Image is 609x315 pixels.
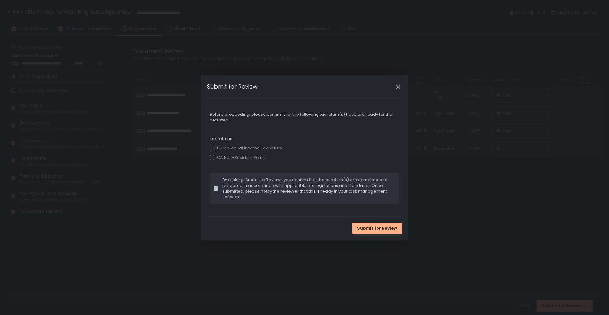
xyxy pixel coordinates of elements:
[222,177,396,200] span: By clicking 'Submit to Review', you confirm that these return(s) are complete and prepared in acc...
[388,83,408,90] div: Close
[357,226,397,231] span: Submit for Review
[352,223,402,234] button: Submit for Review
[207,82,258,91] h1: Submit for Review
[210,136,399,141] span: Tax returns:
[210,112,399,123] span: Before proceeding, please confirm that the following tax return(s) have are ready for the next step.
